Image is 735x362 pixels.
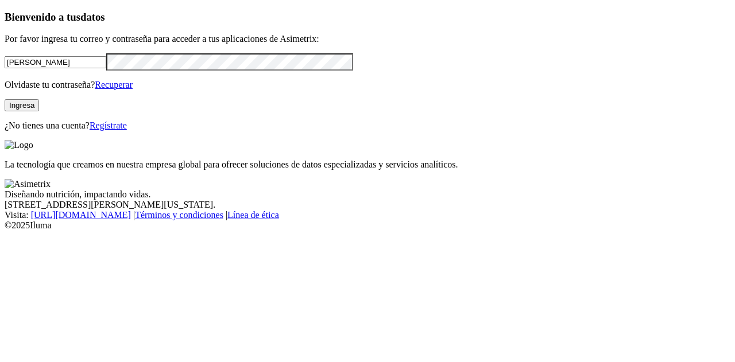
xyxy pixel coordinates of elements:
div: Visita : | | [5,210,730,220]
a: Recuperar [95,80,133,89]
p: ¿No tienes una cuenta? [5,120,730,131]
p: La tecnología que creamos en nuestra empresa global para ofrecer soluciones de datos especializad... [5,159,730,170]
span: datos [80,11,105,23]
div: [STREET_ADDRESS][PERSON_NAME][US_STATE]. [5,200,730,210]
a: [URL][DOMAIN_NAME] [31,210,131,220]
p: Por favor ingresa tu correo y contraseña para acceder a tus aplicaciones de Asimetrix: [5,34,730,44]
input: Tu correo [5,56,106,68]
button: Ingresa [5,99,39,111]
a: Línea de ética [227,210,279,220]
p: Olvidaste tu contraseña? [5,80,730,90]
div: © 2025 Iluma [5,220,730,231]
img: Logo [5,140,33,150]
h3: Bienvenido a tus [5,11,730,24]
div: Diseñando nutrición, impactando vidas. [5,189,730,200]
img: Asimetrix [5,179,51,189]
a: Términos y condiciones [135,210,223,220]
a: Regístrate [90,120,127,130]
